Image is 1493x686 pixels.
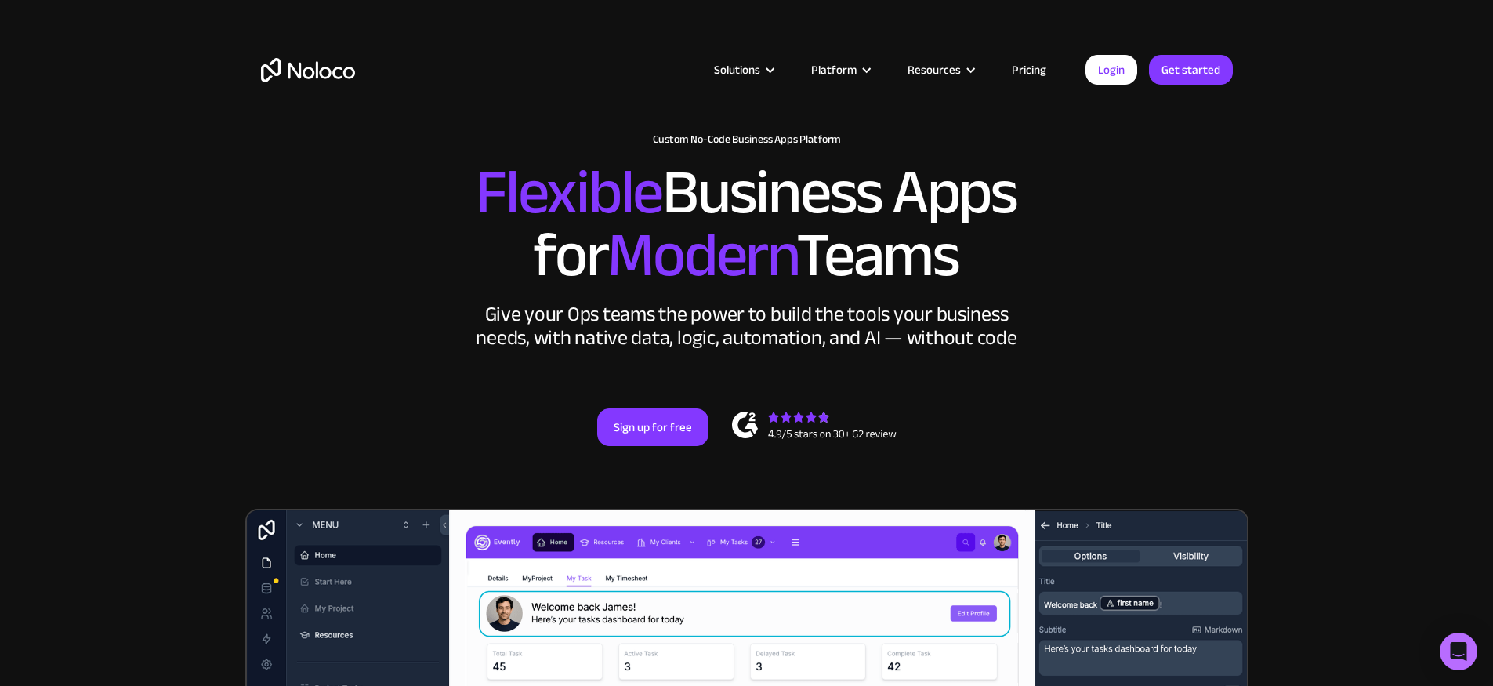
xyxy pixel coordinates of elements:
a: Pricing [992,60,1066,80]
div: Solutions [694,60,792,80]
a: Login [1085,55,1137,85]
div: Resources [908,60,961,80]
div: Open Intercom Messenger [1440,633,1477,670]
span: Modern [607,197,796,314]
span: Flexible [476,134,662,251]
a: home [261,58,355,82]
div: Resources [888,60,992,80]
a: Get started [1149,55,1233,85]
div: Platform [811,60,857,80]
a: Sign up for free [597,408,708,446]
h2: Business Apps for Teams [261,162,1233,287]
div: Platform [792,60,888,80]
div: Give your Ops teams the power to build the tools your business needs, with native data, logic, au... [473,303,1021,350]
div: Solutions [714,60,760,80]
